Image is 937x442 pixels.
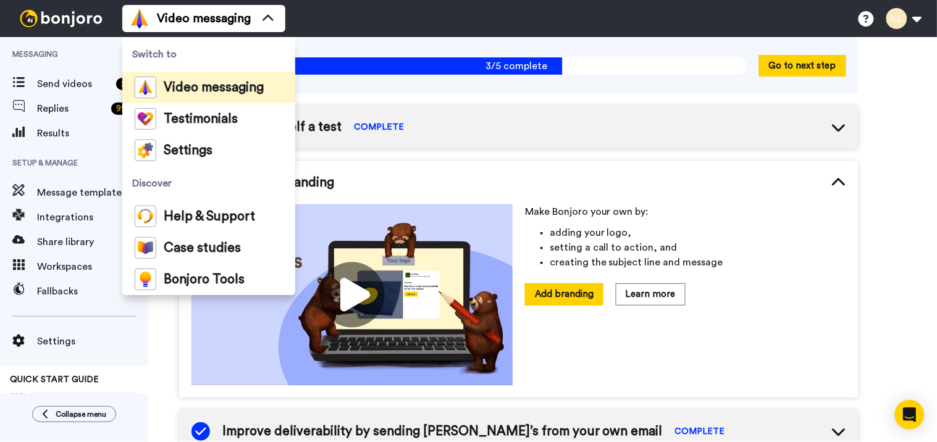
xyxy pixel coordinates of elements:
[122,264,295,295] a: Bonjoro Tools
[116,78,136,90] div: 29
[37,101,106,116] span: Replies
[675,425,725,438] span: COMPLETE
[616,283,686,305] button: Learn more
[122,37,295,72] span: Switch to
[37,235,148,249] span: Share library
[135,269,156,290] img: bj-tools-colored.svg
[135,140,156,161] img: settings-colored.svg
[122,103,295,135] a: Testimonials
[135,206,156,227] img: help-and-support-colored.svg
[37,259,148,274] span: Workspaces
[157,10,251,27] span: Video messaging
[286,57,747,75] span: 3/5 complete
[550,240,846,255] li: setting a call to action, and
[32,406,116,422] button: Collapse menu
[122,232,295,264] a: Case studies
[122,201,295,232] a: Help & Support
[111,102,136,115] div: 99 +
[37,334,148,349] span: Settings
[122,135,295,166] a: Settings
[10,391,26,401] span: 60%
[164,211,255,223] span: Help & Support
[37,185,148,200] span: Message template
[122,166,295,201] span: Discover
[191,204,513,385] img: cf57bf495e0a773dba654a4906436a82.jpg
[354,121,404,133] span: COMPLETE
[37,210,148,225] span: Integrations
[164,113,238,125] span: Testimonials
[56,409,106,419] span: Collapse menu
[525,204,846,219] p: Make Bonjoro your own by:
[130,9,149,28] img: vm-color.svg
[37,77,111,91] span: Send videos
[135,77,156,98] img: vm-color.svg
[222,422,663,441] span: Improve deliverability by sending [PERSON_NAME]’s from your own email
[550,225,846,240] li: adding your logo,
[37,126,148,141] span: Results
[525,283,603,305] button: Add branding
[37,284,148,299] span: Fallbacks
[164,273,245,286] span: Bonjoro Tools
[895,400,925,430] div: Open Intercom Messenger
[164,144,212,157] span: Settings
[164,81,264,94] span: Video messaging
[759,55,846,77] button: Go to next step
[10,375,99,384] span: QUICK START GUIDE
[15,10,107,27] img: bj-logo-header-white.svg
[135,108,156,130] img: tm-color.svg
[122,72,295,103] a: Video messaging
[164,242,241,254] span: Case studies
[550,255,846,270] li: creating the subject line and message
[135,237,156,259] img: case-study-colored.svg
